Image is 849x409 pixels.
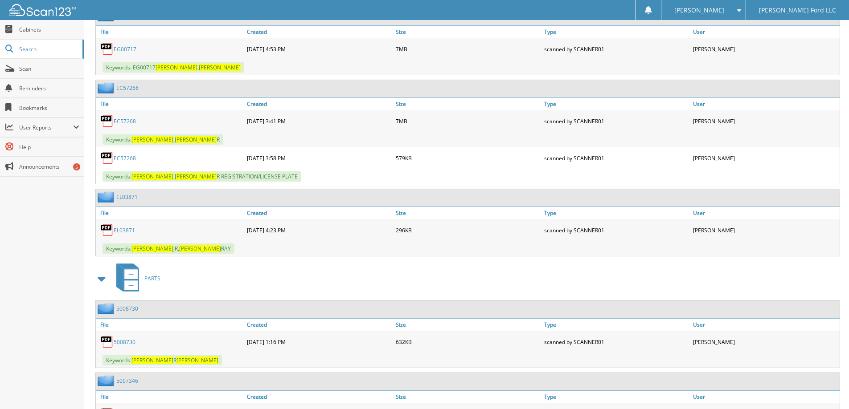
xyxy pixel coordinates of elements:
div: 296KB [394,221,542,239]
a: Type [542,319,691,331]
div: [PERSON_NAME] [691,40,840,58]
a: 5008730 [114,338,135,346]
a: Created [245,207,394,219]
div: [PERSON_NAME] [691,221,840,239]
div: [PERSON_NAME] [691,112,840,130]
a: File [96,207,245,219]
span: Keywords: EG00717 , [103,62,244,73]
img: scan123-logo-white.svg [9,4,76,16]
a: EL03871 [114,227,135,234]
span: Keywords: R [103,355,222,365]
span: [PERSON_NAME] [175,136,217,143]
div: [DATE] 4:53 PM [245,40,394,58]
div: scanned by SCANNER01 [542,40,691,58]
a: Type [542,391,691,403]
span: [PERSON_NAME] [131,136,173,143]
span: PARTS [144,275,160,282]
img: folder2.png [98,191,116,202]
div: scanned by SCANNER01 [542,333,691,351]
a: EC57268 [116,84,139,92]
span: [PERSON_NAME] [156,64,197,71]
span: [PERSON_NAME] [131,245,173,252]
div: [DATE] 3:58 PM [245,149,394,167]
a: Created [245,319,394,331]
a: Created [245,26,394,38]
img: folder2.png [98,82,116,93]
div: 5 [73,163,80,170]
div: 632KB [394,333,542,351]
a: EC57268 [114,154,136,162]
span: [PERSON_NAME] [179,245,221,252]
div: [PERSON_NAME] [691,149,840,167]
span: [PERSON_NAME] Ford LLC [759,8,836,13]
a: File [96,391,245,403]
a: EC57268 [114,117,136,125]
div: scanned by SCANNER01 [542,221,691,239]
span: Announcements [19,163,79,170]
div: scanned by SCANNER01 [542,112,691,130]
img: folder2.png [98,303,116,314]
img: PDF.png [100,114,114,128]
a: File [96,319,245,331]
a: User [691,26,840,38]
span: Search [19,45,78,53]
a: File [96,26,245,38]
div: 7MB [394,112,542,130]
a: Type [542,26,691,38]
span: Cabinets [19,26,79,33]
a: Type [542,207,691,219]
span: Scan [19,65,79,73]
a: Created [245,98,394,110]
a: Size [394,26,542,38]
a: Type [542,98,691,110]
a: User [691,98,840,110]
a: Size [394,319,542,331]
a: Size [394,207,542,219]
span: [PERSON_NAME] [199,64,241,71]
iframe: Chat Widget [804,366,849,409]
img: PDF.png [100,223,114,237]
span: Help [19,143,79,151]
a: File [96,98,245,110]
a: EG00717 [114,45,136,53]
a: 5008730 [116,305,138,312]
span: Reminders [19,85,79,92]
span: User Reports [19,124,73,131]
span: [PERSON_NAME] [131,356,173,364]
span: Keywords: JR, RAY [103,243,234,254]
span: Keywords: , R [103,134,223,145]
span: [PERSON_NAME] [674,8,724,13]
div: scanned by SCANNER01 [542,149,691,167]
img: PDF.png [100,151,114,165]
div: [PERSON_NAME] [691,333,840,351]
img: PDF.png [100,42,114,56]
span: [PERSON_NAME] [175,173,217,180]
div: 579KB [394,149,542,167]
div: [DATE] 4:23 PM [245,221,394,239]
div: 7MB [394,40,542,58]
a: EL03871 [116,193,138,201]
span: Keywords: , R REGISTRATION/LICENSE PLATE [103,171,301,182]
span: Bookmarks [19,104,79,112]
a: 5007346 [116,377,138,385]
span: [PERSON_NAME] [176,356,218,364]
a: User [691,391,840,403]
img: PDF.png [100,335,114,348]
a: Created [245,391,394,403]
a: PARTS [111,261,160,296]
a: User [691,207,840,219]
div: [DATE] 3:41 PM [245,112,394,130]
div: [DATE] 1:16 PM [245,333,394,351]
a: Size [394,98,542,110]
a: User [691,319,840,331]
img: folder2.png [98,375,116,386]
span: [PERSON_NAME] [131,173,173,180]
a: Size [394,391,542,403]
